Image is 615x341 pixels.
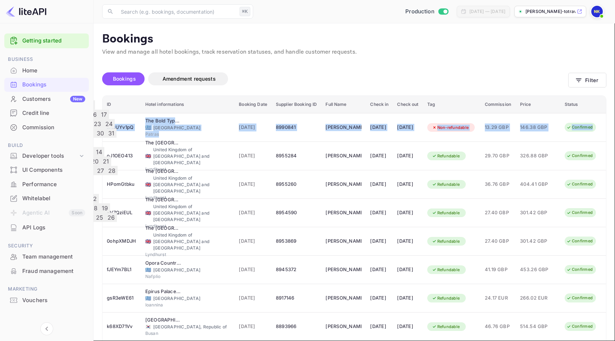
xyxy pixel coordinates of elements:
[163,76,216,82] span: Amendment requests
[22,109,85,117] div: Credit line
[423,96,480,113] th: Tag
[276,179,317,190] div: 8955260
[145,203,231,223] div: United Kingdom of [GEOGRAPHIC_DATA] and [GEOGRAPHIC_DATA]
[145,225,181,232] div: The Crown Manor House Hotel
[393,96,423,113] th: Check out
[145,168,181,175] div: The Crown Manor House Hotel
[107,235,137,247] div: 0ohpXMDJH
[239,266,267,274] span: [DATE]
[239,294,267,302] span: [DATE]
[276,122,317,133] div: 8990841
[106,166,118,175] button: 28
[70,96,85,102] div: New
[145,182,151,187] span: United Kingdom of Great Britain and Northern Ireland
[520,209,556,217] span: 301.42 GBP
[427,237,465,246] div: Refundable
[591,6,603,17] img: Nikolas Kampas
[145,296,151,301] span: Greece
[485,237,511,245] span: 27.40 GBP
[325,207,361,219] div: Debbie Bradley
[397,179,418,190] div: [DATE]
[325,150,361,162] div: Debbie Bradley
[427,152,465,161] div: Refundable
[107,264,137,275] div: fJEYm7BL1
[95,129,106,138] button: 30
[240,7,250,16] div: ⌘K
[516,96,560,113] th: Price
[234,96,272,113] th: Booking Date
[370,235,388,247] div: [DATE]
[568,73,606,88] button: Filter
[107,321,137,332] div: k68XD71Vv
[325,235,361,247] div: Debbie Bradley
[402,8,451,16] div: Switch to Sandbox mode
[145,239,151,244] span: United Kingdom of Great Britain and Northern Ireland
[89,157,101,166] button: 20
[22,152,78,160] div: Developer tools
[102,48,606,57] p: View and manage all hotel bookings, track reservation statuses, and handle customer requests.
[145,267,231,273] div: [GEOGRAPHIC_DATA]
[397,207,418,219] div: [DATE]
[520,124,556,131] span: 146.38 GBP
[562,123,597,132] div: Confirmed
[22,296,85,305] div: Vouchers
[145,147,231,166] div: United Kingdom of [GEOGRAPHIC_DATA] and [GEOGRAPHIC_DATA]
[145,154,151,158] span: United Kingdom of Great Britain and Northern Ireland
[485,323,511,331] span: 46.76 GBP
[141,96,235,113] th: Hotel informations
[40,322,53,335] button: Collapse navigation
[22,267,85,275] div: Fraud management
[325,292,361,304] div: Ioannis Michalopoulos
[276,207,317,219] div: 8954590
[427,265,465,274] div: Refundable
[145,260,181,267] div: Opora Country Living
[107,292,137,304] div: gsR3eWE61
[107,150,137,162] div: oJ1OEO413
[22,166,85,174] div: UI Components
[89,203,100,213] button: 18
[562,265,597,274] div: Confirmed
[276,150,317,162] div: 8955284
[560,96,606,113] th: Status
[145,175,231,194] div: United Kingdom of [GEOGRAPHIC_DATA] and [GEOGRAPHIC_DATA]
[325,179,361,190] div: Debbie Bradley
[145,251,231,258] div: Lyndhurst
[4,242,89,250] span: Security
[22,224,85,232] div: API Logs
[239,124,267,131] span: [DATE]
[366,96,393,113] th: Check in
[94,213,105,222] button: 25
[325,122,361,133] div: Katerina Kampa
[100,203,110,213] button: 19
[145,330,231,337] div: Busan
[145,295,231,302] div: [GEOGRAPHIC_DATA]
[102,72,568,85] div: account-settings tabs
[485,152,511,160] span: 29.70 GBP
[325,321,361,332] div: Praveen Umanath
[145,268,151,272] span: Greece
[6,6,46,17] img: LiteAPI logo
[145,194,231,201] div: Lyndhurst
[102,96,141,113] th: ID
[427,322,465,331] div: Refundable
[105,213,117,222] button: 26
[397,292,418,304] div: [DATE]
[272,96,321,113] th: Supplier Booking ID
[485,124,511,131] span: 13.29 GBP
[370,207,388,219] div: [DATE]
[485,266,511,274] span: 41.19 GBP
[145,139,181,147] div: The Crown Manor House Hotel
[145,317,181,324] div: Baymond Hotel
[469,8,505,15] div: [DATE] — [DATE]
[276,235,317,247] div: 8953869
[370,292,388,304] div: [DATE]
[520,237,556,245] span: 301.42 GBP
[145,232,231,251] div: United Kingdom of [GEOGRAPHIC_DATA] and [GEOGRAPHIC_DATA]
[427,208,465,217] div: Refundable
[562,151,597,160] div: Confirmed
[117,4,237,19] input: Search (e.g. bookings, documentation)
[480,96,516,113] th: Commission
[397,235,418,247] div: [DATE]
[113,76,136,82] span: Bookings
[106,129,117,138] button: 31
